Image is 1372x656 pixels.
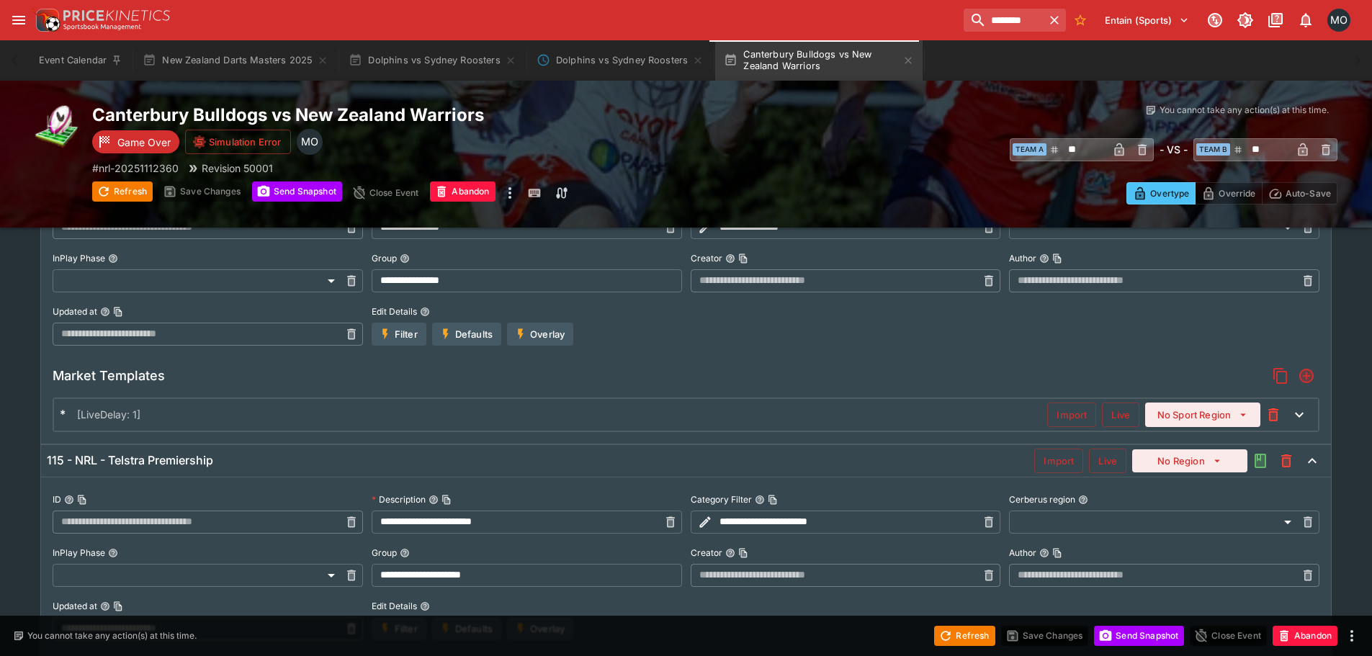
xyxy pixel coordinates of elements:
[1273,627,1337,642] span: Mark an event as closed and abandoned.
[1219,186,1255,201] p: Override
[340,40,525,81] button: Dolphins vs Sydney Roosters
[372,323,426,346] button: Filter
[691,547,722,559] p: Creator
[108,548,118,558] button: InPlay Phase
[1102,403,1139,427] button: Live
[53,367,165,384] h5: Market Templates
[113,601,123,611] button: Copy To Clipboard
[77,495,87,505] button: Copy To Clipboard
[100,307,110,317] button: Updated atCopy To Clipboard
[1263,7,1288,33] button: Documentation
[400,253,410,264] button: Group
[297,129,323,155] div: Matthew Oliver
[108,253,118,264] button: InPlay Phase
[6,7,32,33] button: open drawer
[372,493,426,506] p: Description
[53,600,97,612] p: Updated at
[1273,626,1337,646] button: Abandon
[420,601,430,611] button: Edit Details
[738,253,748,264] button: Copy To Clipboard
[1078,495,1088,505] button: Cerberus region
[691,493,752,506] p: Category Filter
[1039,548,1049,558] button: AuthorCopy To Clipboard
[934,626,995,646] button: Refresh
[1195,182,1262,205] button: Override
[1126,182,1337,205] div: Start From
[30,40,131,81] button: Event Calendar
[77,407,140,422] p: [LiveDelay: 1]
[1013,143,1046,156] span: Team A
[47,453,213,468] h6: 115 - NRL - Telstra Premiership
[185,130,291,154] button: Simulation Error
[432,323,501,346] button: Defaults
[768,495,778,505] button: Copy To Clipboard
[1052,548,1062,558] button: Copy To Clipboard
[64,495,74,505] button: IDCopy To Clipboard
[507,323,573,346] button: Overlay
[1262,182,1337,205] button: Auto-Save
[1096,9,1198,32] button: Select Tenant
[738,548,748,558] button: Copy To Clipboard
[1293,363,1319,389] button: Add
[1268,363,1293,389] button: Copy Market Templates
[92,104,715,126] h2: Copy To Clipboard
[1232,7,1258,33] button: Toggle light/dark mode
[1047,403,1096,427] button: Import
[53,547,105,559] p: InPlay Phase
[1150,186,1189,201] p: Overtype
[53,305,97,318] p: Updated at
[372,547,397,559] p: Group
[252,181,342,202] button: Send Snapshot
[420,307,430,317] button: Edit Details
[53,252,105,264] p: InPlay Phase
[92,181,153,202] button: Refresh
[1145,403,1260,427] button: No Sport Region
[430,181,495,202] button: Abandon
[1094,626,1184,646] button: Send Snapshot
[1009,252,1036,264] p: Author
[1052,253,1062,264] button: Copy To Clipboard
[400,548,410,558] button: Group
[725,253,735,264] button: CreatorCopy To Clipboard
[1286,186,1331,201] p: Auto-Save
[755,495,765,505] button: Category FilterCopy To Clipboard
[117,135,171,150] p: Game Over
[1132,449,1247,472] button: No Region
[1089,449,1126,473] button: Live
[528,40,713,81] button: Dolphins vs Sydney Roosters
[372,252,397,264] p: Group
[63,10,170,21] img: PriceKinetics
[35,104,81,150] img: rugby_league.png
[964,9,1043,32] input: search
[1293,7,1319,33] button: Notifications
[1069,9,1092,32] button: No Bookmarks
[372,305,417,318] p: Edit Details
[501,181,519,205] button: more
[1126,182,1196,205] button: Overtype
[1343,627,1360,644] button: more
[1160,104,1329,117] p: You cannot take any action(s) at this time.
[1160,142,1188,157] h6: - VS -
[1196,143,1230,156] span: Team B
[1202,7,1228,33] button: Connected to PK
[1009,547,1036,559] p: Author
[429,495,439,505] button: DescriptionCopy To Clipboard
[1323,4,1355,36] button: Matt Oliver
[113,307,123,317] button: Copy To Clipboard
[1273,448,1299,474] button: This will delete the selected template. You will still need to Save Template changes to commit th...
[53,493,61,506] p: ID
[691,252,722,264] p: Creator
[202,161,273,176] p: Revision 50001
[1039,253,1049,264] button: AuthorCopy To Clipboard
[1009,493,1075,506] p: Cerberus region
[715,40,923,81] button: Canterbury Bulldogs vs New Zealand Warriors
[441,495,452,505] button: Copy To Clipboard
[32,6,60,35] img: PriceKinetics Logo
[1247,448,1273,474] button: Audit the Template Change History
[725,548,735,558] button: CreatorCopy To Clipboard
[1327,9,1350,32] div: Matt Oliver
[430,184,495,198] span: Mark an event as closed and abandoned.
[63,24,141,30] img: Sportsbook Management
[372,600,417,612] p: Edit Details
[92,161,179,176] p: Copy To Clipboard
